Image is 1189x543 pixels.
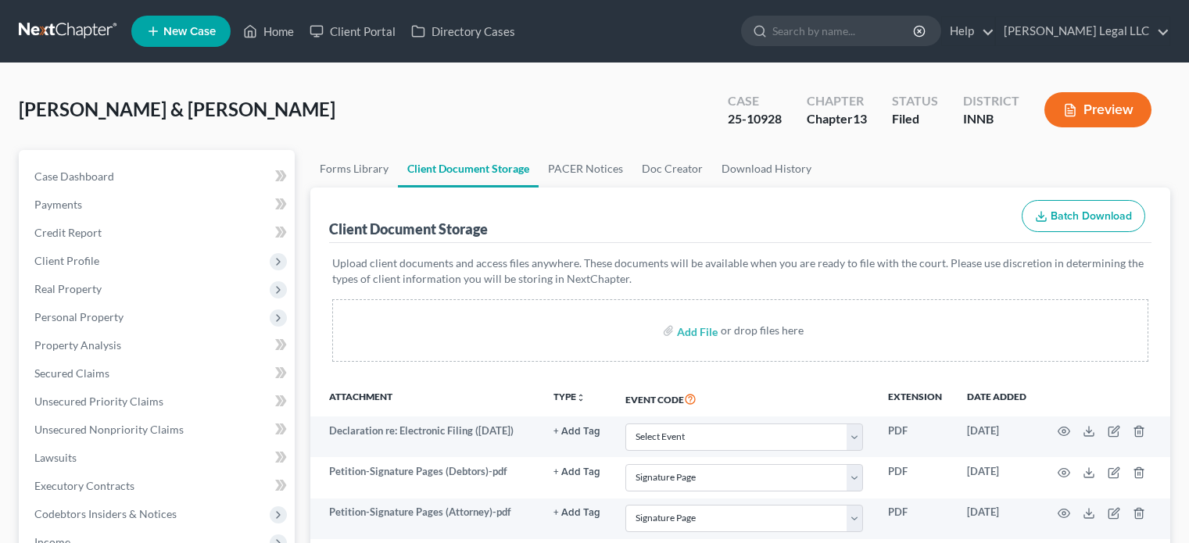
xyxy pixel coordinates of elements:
[34,198,82,211] span: Payments
[34,451,77,464] span: Lawsuits
[34,226,102,239] span: Credit Report
[553,464,600,479] a: + Add Tag
[576,393,586,402] i: unfold_more
[553,467,600,477] button: + Add Tag
[398,150,539,188] a: Client Document Storage
[963,92,1019,110] div: District
[329,220,488,238] div: Client Document Storage
[553,508,600,518] button: + Add Tag
[34,423,184,436] span: Unsecured Nonpriority Claims
[807,92,867,110] div: Chapter
[235,17,302,45] a: Home
[876,416,954,457] td: PDF
[876,498,954,539] td: PDF
[892,110,938,128] div: Filed
[22,472,295,500] a: Executory Contracts
[34,338,121,352] span: Property Analysis
[853,111,867,126] span: 13
[1051,209,1132,223] span: Batch Download
[942,17,994,45] a: Help
[310,498,541,539] td: Petition-Signature Pages (Attorney)-pdf
[22,219,295,247] a: Credit Report
[34,395,163,408] span: Unsecured Priority Claims
[22,444,295,472] a: Lawsuits
[310,150,398,188] a: Forms Library
[22,331,295,359] a: Property Analysis
[1022,200,1145,233] button: Batch Download
[963,110,1019,128] div: INNB
[310,416,541,457] td: Declaration re: Electronic Filing ([DATE])
[22,359,295,388] a: Secured Claims
[34,507,177,520] span: Codebtors Insiders & Notices
[1044,92,1151,127] button: Preview
[19,98,335,120] span: [PERSON_NAME] & [PERSON_NAME]
[22,416,295,444] a: Unsecured Nonpriority Claims
[954,380,1039,416] th: Date added
[954,498,1039,539] td: [DATE]
[310,457,541,498] td: Petition-Signature Pages (Debtors)-pdf
[539,150,632,188] a: PACER Notices
[302,17,403,45] a: Client Portal
[34,254,99,267] span: Client Profile
[34,479,134,492] span: Executory Contracts
[34,366,109,380] span: Secured Claims
[553,392,586,402] button: TYPEunfold_more
[712,150,821,188] a: Download History
[728,110,782,128] div: 25-10928
[876,457,954,498] td: PDF
[807,110,867,128] div: Chapter
[163,26,216,38] span: New Case
[721,323,804,338] div: or drop files here
[553,505,600,520] a: + Add Tag
[996,17,1169,45] a: [PERSON_NAME] Legal LLC
[892,92,938,110] div: Status
[332,255,1148,287] p: Upload client documents and access files anywhere. These documents will be available when you are...
[34,310,124,323] span: Personal Property
[728,92,782,110] div: Case
[34,170,114,183] span: Case Dashboard
[22,388,295,416] a: Unsecured Priority Claims
[553,427,600,437] button: + Add Tag
[403,17,523,45] a: Directory Cases
[954,416,1039,457] td: [DATE]
[613,380,876,416] th: Event Code
[632,150,712,188] a: Doc Creator
[22,163,295,191] a: Case Dashboard
[772,16,915,45] input: Search by name...
[553,423,600,438] a: + Add Tag
[22,191,295,219] a: Payments
[876,380,954,416] th: Extension
[34,282,102,295] span: Real Property
[310,380,541,416] th: Attachment
[954,457,1039,498] td: [DATE]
